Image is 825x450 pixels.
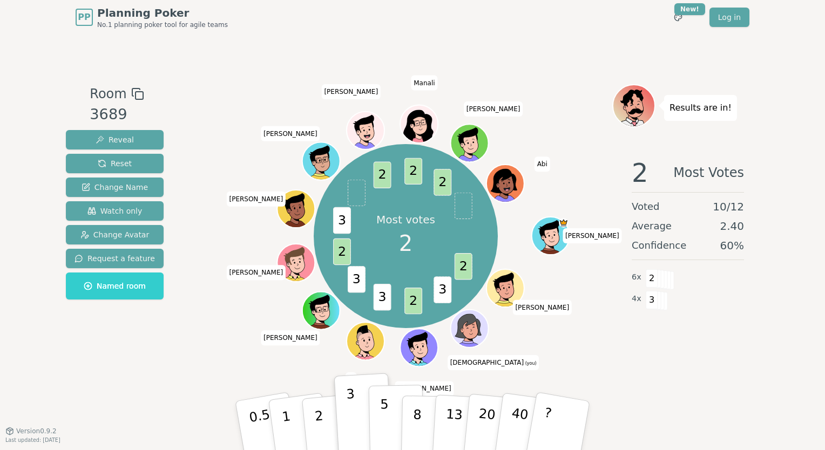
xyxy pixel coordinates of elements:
div: New! [674,3,705,15]
button: New! [668,8,688,27]
span: Click to change your name [261,331,320,346]
span: 2.40 [720,219,744,234]
span: Planning Poker [97,5,228,21]
span: PP [78,11,90,24]
span: 3 [374,284,391,310]
span: Reveal [96,134,134,145]
span: Last updated: [DATE] [5,437,60,443]
span: 2 [434,169,452,195]
span: Average [632,219,672,234]
span: 2 [399,227,412,260]
button: Watch only [66,201,164,221]
span: Click to change your name [395,381,454,397]
span: (you) [524,361,537,366]
button: Request a feature [66,249,164,268]
span: 4 x [632,293,641,305]
span: 60 % [720,238,744,253]
span: 6 x [632,271,641,283]
span: No.1 planning poker tool for agile teams [97,21,228,29]
p: Results are in! [670,100,732,115]
span: 2 [455,253,472,279]
span: 3 [333,207,351,234]
span: 3 [348,266,366,292]
span: Click to change your name [261,126,320,141]
span: Confidence [632,238,686,253]
span: Change Avatar [80,229,150,240]
span: Watch only [87,206,143,216]
span: Most Votes [673,160,744,186]
span: 3 [646,291,658,309]
span: Click to change your name [464,101,523,117]
span: Click to change your name [563,228,622,243]
button: Version0.9.2 [5,427,57,435]
span: Click to change your name [512,300,572,315]
span: 2 [405,158,423,185]
span: Reset [98,158,132,169]
span: 2 [632,160,648,186]
button: Named room [66,272,164,299]
div: 3689 [90,104,144,126]
span: Dan is the host [559,219,569,228]
p: Most votes [376,212,435,227]
button: Reset [66,154,164,173]
button: Click to change your avatar [452,311,488,346]
button: Reveal [66,130,164,149]
span: Version 0.9.2 [16,427,57,435]
span: Click to change your name [411,76,437,91]
a: PPPlanning PokerNo.1 planning poker tool for agile teams [76,5,228,29]
span: 2 [333,238,351,265]
span: Click to change your name [346,372,357,387]
p: 3 [346,386,358,445]
a: Log in [709,8,749,27]
button: Change Name [66,178,164,197]
span: Click to change your name [535,157,550,172]
span: 10 / 12 [713,199,744,214]
span: Change Name [82,182,148,193]
button: Change Avatar [66,225,164,244]
span: Request a feature [75,253,155,264]
span: Voted [632,199,660,214]
span: 2 [646,269,658,288]
span: 2 [405,288,423,314]
span: Room [90,84,126,104]
span: Click to change your name [321,84,381,99]
span: Click to change your name [226,265,286,281]
span: Click to change your name [226,192,286,207]
span: 3 [434,276,452,303]
span: Click to change your name [448,355,539,370]
span: 2 [374,161,391,188]
span: Named room [84,281,146,291]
